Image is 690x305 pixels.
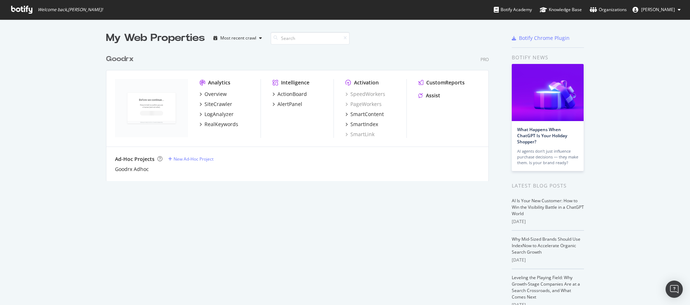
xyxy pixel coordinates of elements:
a: Botify Chrome Plugin [512,34,570,42]
div: AI agents don’t just influence purchase decisions — they make them. Is your brand ready? [517,148,578,166]
div: Knowledge Base [540,6,582,13]
img: What Happens When ChatGPT Is Your Holiday Shopper? [512,64,584,121]
a: AlertPanel [272,101,302,108]
a: SmartLink [345,131,374,138]
div: Activation [354,79,379,86]
div: New Ad-Hoc Project [174,156,213,162]
div: Botify Academy [494,6,532,13]
button: Most recent crawl [211,32,265,44]
a: ActionBoard [272,91,307,98]
div: grid [106,45,494,181]
a: PageWorkers [345,101,382,108]
a: RealKeywords [199,121,238,128]
div: Pro [480,56,489,63]
div: Open Intercom Messenger [666,281,683,298]
div: Goodrx [106,54,134,64]
div: Botify Chrome Plugin [519,34,570,42]
div: Overview [204,91,227,98]
div: SiteCrawler [204,101,232,108]
div: Organizations [590,6,627,13]
a: Overview [199,91,227,98]
div: CustomReports [426,79,465,86]
a: SiteCrawler [199,101,232,108]
a: CustomReports [418,79,465,86]
a: SmartIndex [345,121,378,128]
div: Assist [426,92,440,99]
a: What Happens When ChatGPT Is Your Holiday Shopper? [517,126,567,145]
div: Ad-Hoc Projects [115,156,155,163]
div: [DATE] [512,257,584,263]
div: My Web Properties [106,31,205,45]
a: Leveling the Playing Field: Why Growth-Stage Companies Are at a Search Crossroads, and What Comes... [512,274,580,300]
img: goodrx.com [115,79,188,137]
div: SmartIndex [350,121,378,128]
a: New Ad-Hoc Project [168,156,213,162]
div: ActionBoard [277,91,307,98]
span: Jacob Hurwith [641,6,675,13]
div: Analytics [208,79,230,86]
button: [PERSON_NAME] [627,4,686,15]
div: LogAnalyzer [204,111,234,118]
a: SpeedWorkers [345,91,385,98]
div: AlertPanel [277,101,302,108]
div: [DATE] [512,218,584,225]
div: Intelligence [281,79,309,86]
div: Latest Blog Posts [512,182,584,190]
a: AI Is Your New Customer: How to Win the Visibility Battle in a ChatGPT World [512,198,584,217]
a: Goodrx Adhoc [115,166,149,173]
div: Most recent crawl [220,36,256,40]
a: Assist [418,92,440,99]
a: Goodrx [106,54,137,64]
span: Welcome back, [PERSON_NAME] ! [38,7,103,13]
a: SmartContent [345,111,384,118]
div: RealKeywords [204,121,238,128]
div: Botify news [512,54,584,61]
a: Why Mid-Sized Brands Should Use IndexNow to Accelerate Organic Search Growth [512,236,580,255]
a: LogAnalyzer [199,111,234,118]
div: SmartContent [350,111,384,118]
input: Search [271,32,350,45]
